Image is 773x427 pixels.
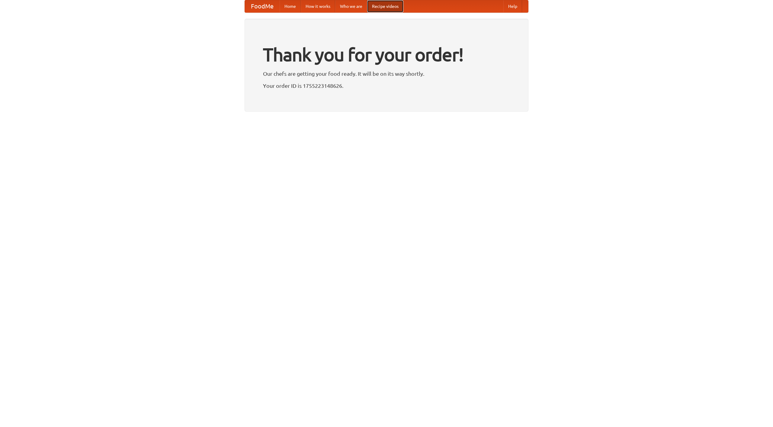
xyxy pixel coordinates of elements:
a: Help [503,0,522,12]
p: Our chefs are getting your food ready. It will be on its way shortly. [263,69,510,78]
a: Who we are [335,0,367,12]
a: How it works [301,0,335,12]
a: Recipe videos [367,0,403,12]
a: FoodMe [245,0,280,12]
p: Your order ID is 1755223148626. [263,81,510,90]
a: Home [280,0,301,12]
h1: Thank you for your order! [263,40,510,69]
